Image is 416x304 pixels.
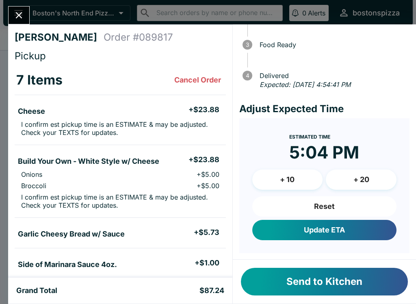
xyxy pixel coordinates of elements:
h5: Build Your Own - White Style w/ Cheese [18,156,159,166]
span: Food Ready [256,41,409,48]
p: Onions [21,170,42,178]
text: 3 [246,41,249,48]
h5: + $23.88 [188,155,219,165]
button: Update ETA [252,220,396,240]
text: 4 [245,72,249,79]
h3: 7 Items [16,72,63,88]
h5: Grand Total [16,286,57,295]
button: Close [9,7,29,24]
button: Send to Kitchen [241,268,408,295]
h5: $87.24 [199,286,224,295]
p: I confirm est pickup time is an ESTIMATE & may be adjusted. Check your TEXTS for updates. [21,193,219,209]
h4: Adjust Expected Time [239,103,409,115]
p: Broccoli [21,182,46,190]
p: + $5.00 [197,182,219,190]
h4: Order # 089817 [104,31,173,43]
p: + $5.00 [197,170,219,178]
time: 5:04 PM [289,142,359,163]
span: Estimated Time [289,134,330,140]
button: + 10 [252,169,323,190]
h5: Cheese [18,106,45,116]
h5: Side of Marinara Sauce 4oz. [18,260,117,269]
span: Pickup [15,50,46,62]
h5: + $23.88 [188,105,219,115]
span: Delivered [256,72,409,79]
h5: + $5.73 [194,228,219,237]
h5: Garlic Cheesy Bread w/ Sauce [18,229,125,239]
em: Expected: [DATE] 4:54:41 PM [260,80,351,89]
p: I confirm est pickup time is an ESTIMATE & may be adjusted. Check your TEXTS for updates. [21,120,219,137]
button: + 20 [326,169,396,190]
h5: + $1.00 [195,258,219,268]
button: Cancel Order [171,72,224,88]
button: Reset [252,196,396,217]
h4: [PERSON_NAME] [15,31,104,43]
